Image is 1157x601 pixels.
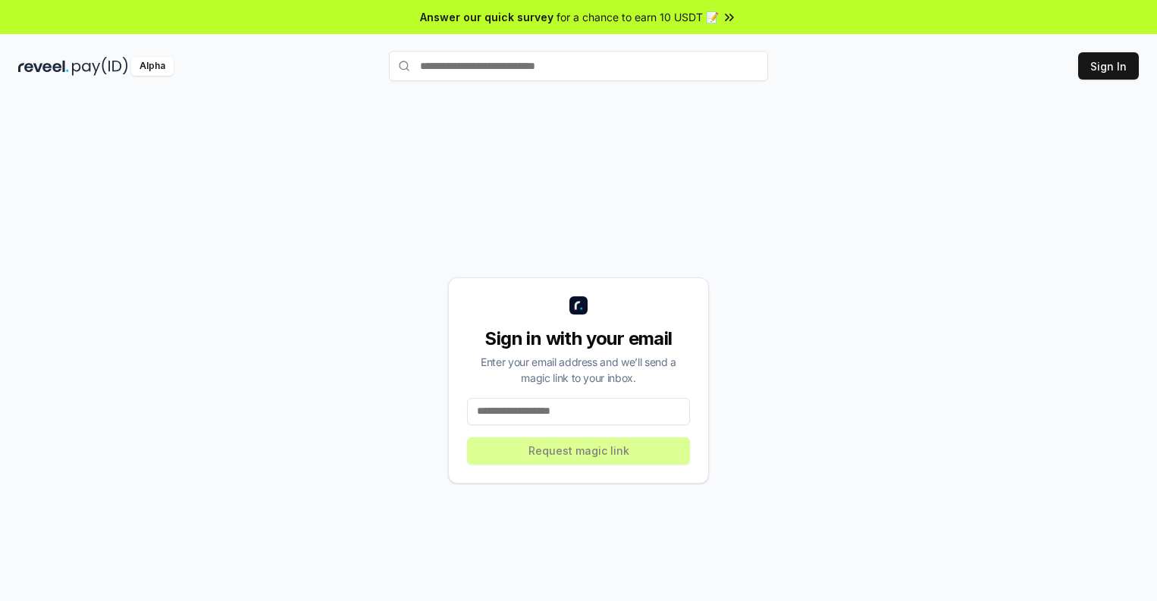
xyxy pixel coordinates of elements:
[18,57,69,76] img: reveel_dark
[467,354,690,386] div: Enter your email address and we’ll send a magic link to your inbox.
[557,9,719,25] span: for a chance to earn 10 USDT 📝
[131,57,174,76] div: Alpha
[420,9,553,25] span: Answer our quick survey
[1078,52,1139,80] button: Sign In
[72,57,128,76] img: pay_id
[467,327,690,351] div: Sign in with your email
[569,296,588,315] img: logo_small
